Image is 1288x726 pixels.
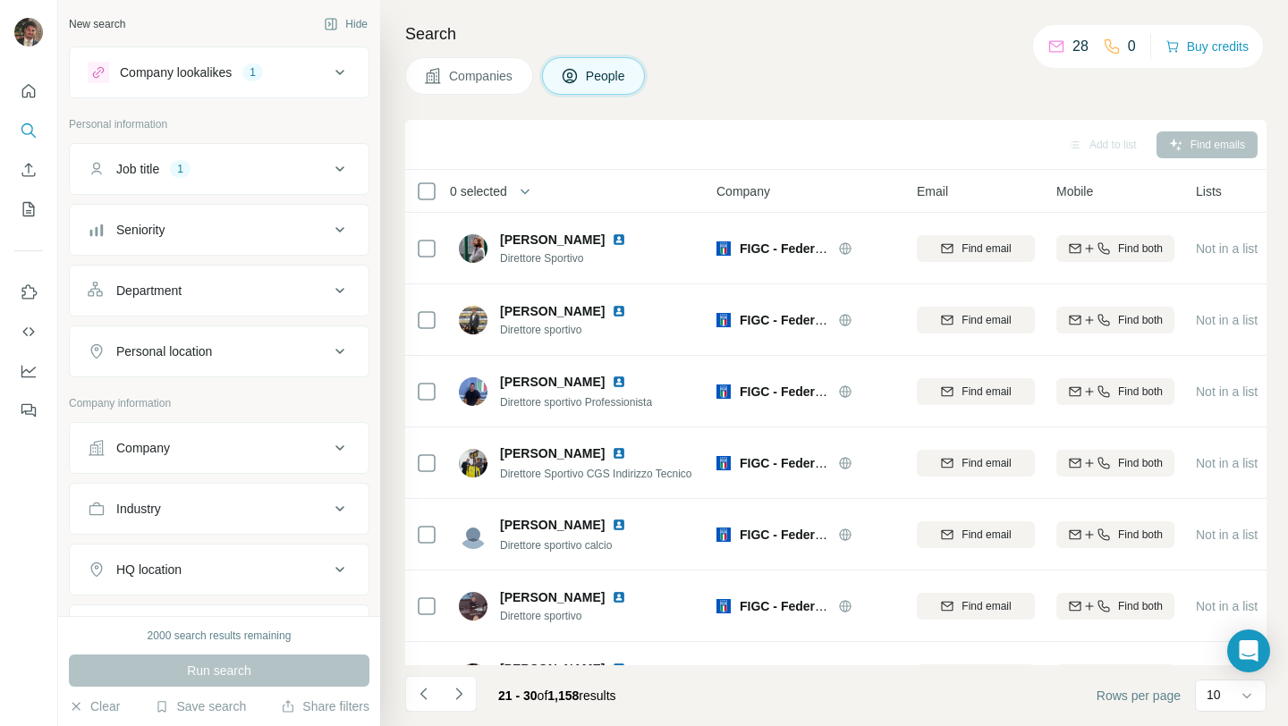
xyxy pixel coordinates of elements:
div: 1 [170,161,191,177]
span: [PERSON_NAME] [500,302,605,320]
button: Personal location [70,330,369,373]
span: Find both [1118,241,1163,257]
button: Find email [917,450,1035,477]
button: Find both [1056,521,1174,548]
span: of [538,688,548,703]
span: [PERSON_NAME] [500,231,605,249]
img: Avatar [459,377,487,406]
span: Find both [1118,312,1163,328]
span: [PERSON_NAME] [500,373,605,391]
img: LinkedIn logo [612,662,626,676]
button: Department [70,269,369,312]
span: Direttore sportivo calcio [500,539,612,552]
span: Find email [962,527,1011,543]
span: Lists [1196,182,1222,200]
div: Personal location [116,342,212,360]
span: Direttore Sportivo CGS Indirizzo Tecnico [500,468,692,480]
button: Company [70,426,369,469]
img: LinkedIn logo [612,518,626,532]
button: Feedback [14,394,43,426]
span: [PERSON_NAME] [500,444,605,462]
button: Industry [70,487,369,530]
span: Find both [1118,384,1163,400]
span: Find email [962,241,1011,257]
span: Companies [449,67,514,85]
div: Open Intercom Messenger [1227,629,1270,672]
button: Enrich CSV [14,154,43,186]
button: My lists [14,193,43,225]
p: 0 [1128,36,1136,57]
img: LinkedIn logo [612,304,626,318]
span: People [586,67,627,85]
img: LinkedIn logo [612,375,626,389]
button: Buy credits [1165,34,1249,59]
span: [PERSON_NAME] [500,588,605,606]
button: Search [14,114,43,147]
button: Use Surfe on LinkedIn [14,276,43,308]
button: HQ location [70,548,369,591]
span: Rows per page [1097,687,1181,705]
div: Company lookalikes [120,63,232,81]
button: Clear [69,697,120,715]
img: Logo of FIGC - Federazione Italiana Giuoco Calcio [716,528,731,542]
span: Find both [1118,527,1163,543]
span: Mobile [1056,182,1093,200]
p: 28 [1072,36,1089,57]
span: Not in a list [1196,313,1258,327]
span: Find email [962,312,1011,328]
span: Direttore sportivo [500,322,648,338]
div: 1 [242,64,263,80]
span: Find email [962,455,1011,471]
div: 2000 search results remaining [148,628,292,644]
span: Direttore sportivo Professionista [500,396,652,409]
img: LinkedIn logo [612,446,626,460]
img: Avatar [459,592,487,620]
button: Find email [917,593,1035,620]
button: Navigate to previous page [405,676,441,712]
img: Logo of FIGC - Federazione Italiana Giuoco Calcio [716,241,731,256]
span: FIGC - Federazione Italiana Giuoco Calcio [740,313,988,327]
span: [PERSON_NAME] [500,660,605,678]
button: Navigate to next page [441,676,477,712]
button: Dashboard [14,355,43,387]
img: LinkedIn logo [612,232,626,247]
button: Save search [155,697,246,715]
img: Avatar [14,18,43,46]
button: Job title1 [70,148,369,190]
div: New search [69,16,125,32]
button: Use Surfe API [14,316,43,348]
button: Find email [917,521,1035,548]
div: Seniority [116,221,165,239]
button: Quick start [14,75,43,107]
span: Not in a list [1196,528,1258,542]
div: Department [116,282,182,300]
button: Share filters [281,697,369,715]
span: Company [716,182,770,200]
span: 1,158 [547,688,579,703]
button: Find email [917,664,1035,691]
button: Annual revenue ($) [70,609,369,652]
span: results [498,688,616,703]
span: [PERSON_NAME] [500,516,605,534]
button: Find both [1056,307,1174,333]
span: Not in a list [1196,384,1258,399]
img: Logo of FIGC - Federazione Italiana Giuoco Calcio [716,313,731,327]
span: FIGC - Federazione Italiana Giuoco Calcio [740,599,988,613]
img: Avatar [459,663,487,692]
span: Direttore sportivo [500,608,648,624]
div: HQ location [116,561,182,578]
span: Find email [962,384,1011,400]
button: Find email [917,235,1035,262]
span: Find email [962,598,1011,614]
button: Find email [917,307,1035,333]
span: FIGC - Federazione Italiana Giuoco Calcio [740,456,988,470]
button: Find email [917,378,1035,405]
button: Find both [1056,450,1174,477]
img: Avatar [459,234,487,263]
span: Not in a list [1196,241,1258,256]
button: Find both [1056,235,1174,262]
p: Personal information [69,116,369,132]
button: Company lookalikes1 [70,51,369,94]
div: Job title [116,160,159,178]
h4: Search [405,21,1267,46]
